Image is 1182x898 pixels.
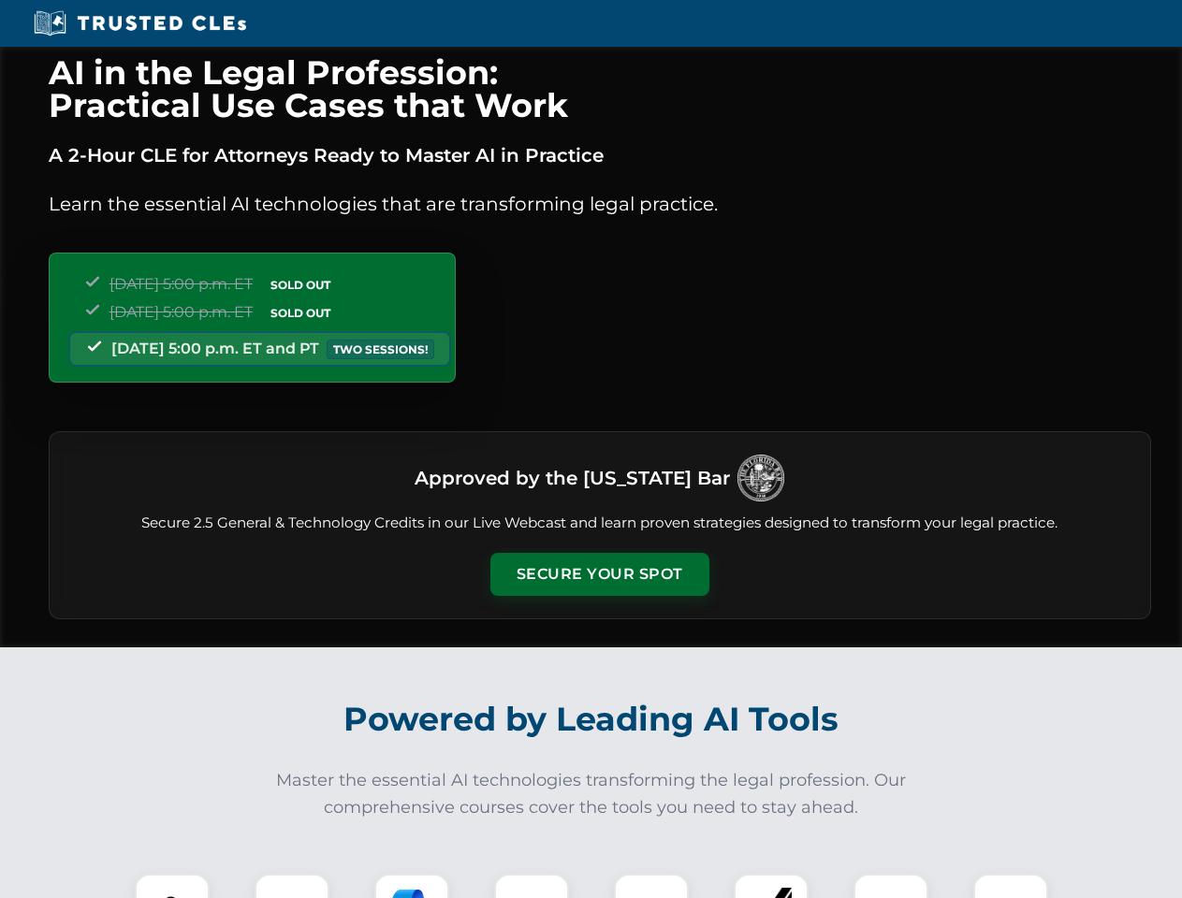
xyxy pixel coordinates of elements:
h2: Powered by Leading AI Tools [73,687,1110,752]
span: [DATE] 5:00 p.m. ET [109,303,253,321]
h3: Approved by the [US_STATE] Bar [415,461,730,495]
p: A 2-Hour CLE for Attorneys Ready to Master AI in Practice [49,140,1151,170]
p: Secure 2.5 General & Technology Credits in our Live Webcast and learn proven strategies designed ... [72,513,1128,534]
button: Secure Your Spot [490,553,709,596]
p: Learn the essential AI technologies that are transforming legal practice. [49,189,1151,219]
span: [DATE] 5:00 p.m. ET [109,275,253,293]
span: SOLD OUT [264,275,337,295]
h1: AI in the Legal Profession: Practical Use Cases that Work [49,56,1151,122]
span: SOLD OUT [264,303,337,323]
img: Logo [737,455,784,501]
p: Master the essential AI technologies transforming the legal profession. Our comprehensive courses... [264,767,919,821]
img: Trusted CLEs [28,9,252,37]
